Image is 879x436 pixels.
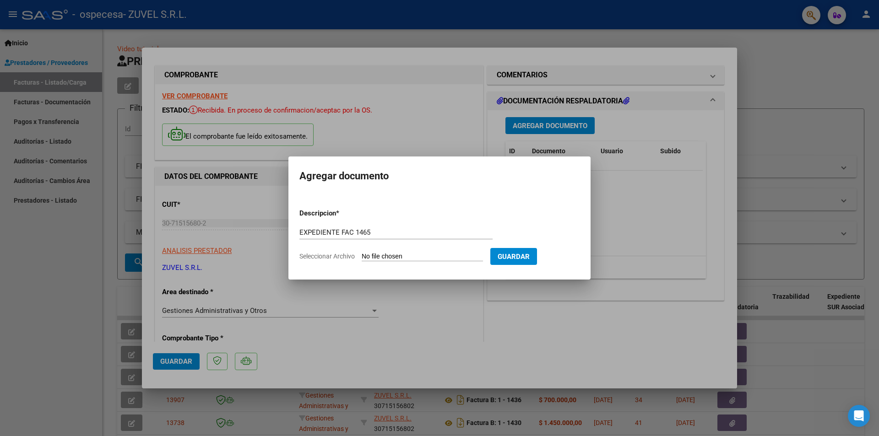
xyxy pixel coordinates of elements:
[498,253,530,261] span: Guardar
[299,208,384,219] p: Descripcion
[299,167,580,185] h2: Agregar documento
[848,405,870,427] div: Open Intercom Messenger
[490,248,537,265] button: Guardar
[299,253,355,260] span: Seleccionar Archivo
